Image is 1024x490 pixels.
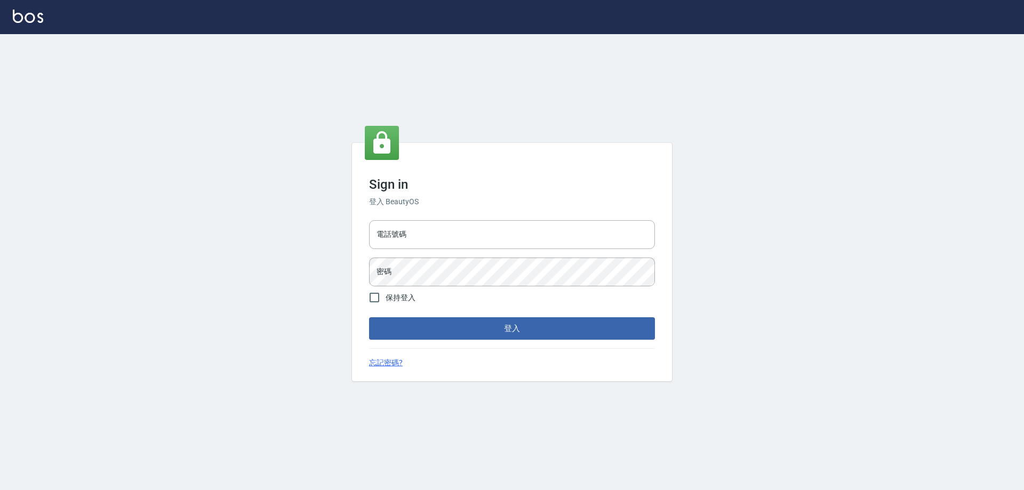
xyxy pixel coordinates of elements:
a: 忘記密碼? [369,357,403,368]
button: 登入 [369,317,655,340]
span: 保持登入 [386,292,415,303]
h6: 登入 BeautyOS [369,196,655,207]
h3: Sign in [369,177,655,192]
img: Logo [13,10,43,23]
